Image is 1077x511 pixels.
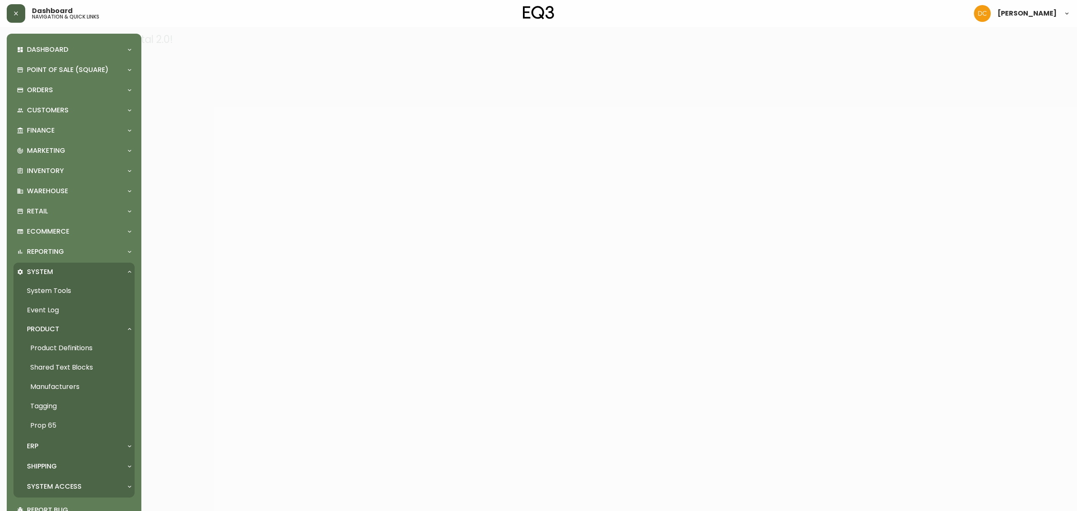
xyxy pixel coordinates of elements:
[27,146,65,155] p: Marketing
[13,121,135,140] div: Finance
[13,40,135,59] div: Dashboard
[13,437,135,455] div: ERP
[13,416,135,435] a: Prop 65
[13,61,135,79] div: Point of Sale (Square)
[27,166,64,176] p: Inventory
[13,377,135,397] a: Manufacturers
[13,397,135,416] a: Tagging
[13,457,135,476] div: Shipping
[13,162,135,180] div: Inventory
[13,477,135,496] div: System Access
[27,227,69,236] p: Ecommerce
[27,207,48,216] p: Retail
[27,65,109,75] p: Point of Sale (Square)
[13,182,135,200] div: Warehouse
[997,10,1057,17] span: [PERSON_NAME]
[13,222,135,241] div: Ecommerce
[32,14,99,19] h5: navigation & quick links
[13,81,135,99] div: Orders
[27,106,69,115] p: Customers
[13,263,135,281] div: System
[13,202,135,221] div: Retail
[27,267,53,277] p: System
[27,462,57,471] p: Shipping
[974,5,991,22] img: 7eb451d6983258353faa3212700b340b
[27,85,53,95] p: Orders
[13,242,135,261] div: Reporting
[27,45,68,54] p: Dashboard
[13,338,135,358] a: Product Definitions
[32,8,73,14] span: Dashboard
[13,101,135,120] div: Customers
[27,442,38,451] p: ERP
[13,141,135,160] div: Marketing
[27,186,68,196] p: Warehouse
[13,358,135,377] a: Shared Text Blocks
[523,6,554,19] img: logo
[13,281,135,301] a: System Tools
[27,482,82,491] p: System Access
[13,320,135,338] div: Product
[27,126,55,135] p: Finance
[27,325,59,334] p: Product
[27,247,64,256] p: Reporting
[13,301,135,320] a: Event Log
